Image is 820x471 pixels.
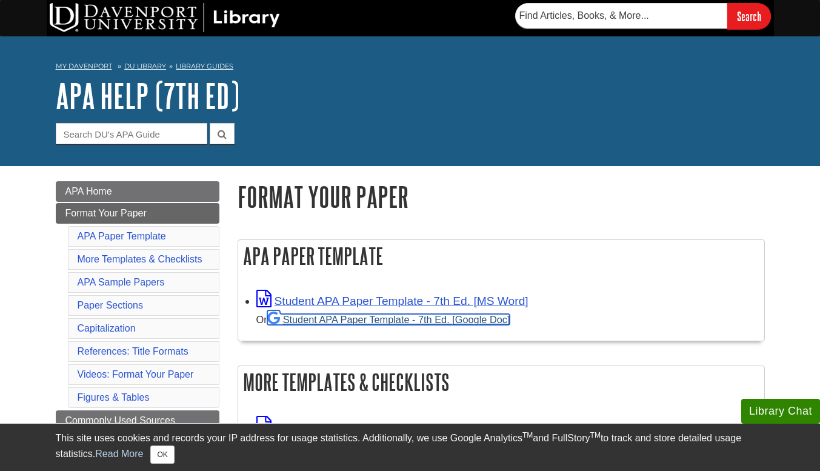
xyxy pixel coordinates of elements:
sup: TM [590,431,601,439]
small: Or [256,314,510,325]
a: References: Title Formats [78,346,188,356]
input: Search DU's APA Guide [56,123,207,144]
a: APA Home [56,181,219,202]
a: APA Paper Template [78,231,166,241]
sup: TM [522,431,533,439]
a: Library Guides [176,62,233,70]
button: Library Chat [741,399,820,424]
h2: APA Paper Template [238,240,764,272]
h2: More Templates & Checklists [238,366,764,398]
a: Link opens in new window [256,295,528,307]
a: Commonly Used Sources [56,410,219,431]
a: Capitalization [78,323,136,333]
span: Commonly Used Sources [65,415,175,426]
a: More Templates & Checklists [78,254,202,264]
a: Figures & Tables [78,392,150,403]
nav: breadcrumb [56,58,765,78]
a: Student APA Paper Template - 7th Ed. [Google Doc] [267,314,510,325]
a: My Davenport [56,61,112,72]
a: Videos: Format Your Paper [78,369,194,379]
a: Format Your Paper [56,203,219,224]
form: Searches DU Library's articles, books, and more [515,3,771,29]
div: This site uses cookies and records your IP address for usage statistics. Additionally, we use Goo... [56,431,765,464]
span: APA Home [65,186,112,196]
a: APA Sample Papers [78,277,165,287]
span: Format Your Paper [65,208,147,218]
img: DU Library [50,3,280,32]
a: Link opens in new window [256,421,578,433]
button: Close [150,446,174,464]
a: Read More [95,449,143,459]
a: DU Library [124,62,166,70]
input: Find Articles, Books, & More... [515,3,727,28]
input: Search [727,3,771,29]
a: APA Help (7th Ed) [56,77,239,115]
h1: Format Your Paper [238,181,765,212]
a: Paper Sections [78,300,144,310]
